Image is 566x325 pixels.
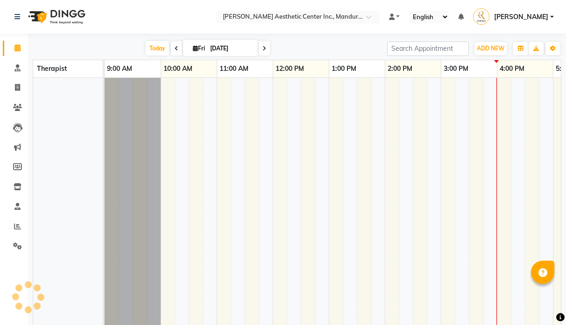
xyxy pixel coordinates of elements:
[329,62,359,76] a: 1:00 PM
[441,62,471,76] a: 3:00 PM
[37,64,67,73] span: Therapist
[161,62,195,76] a: 10:00 AM
[387,41,469,56] input: Search Appointment
[207,41,254,55] input: 2025-10-03
[24,4,88,30] img: logo
[105,62,134,76] a: 9:00 AM
[477,45,504,52] span: ADD NEW
[473,8,489,25] img: Oscar Razzouk
[217,62,251,76] a: 11:00 AM
[146,41,169,55] span: Today
[191,45,207,52] span: Fri
[474,42,507,55] button: ADD NEW
[273,62,306,76] a: 12:00 PM
[494,12,548,22] span: [PERSON_NAME]
[385,62,415,76] a: 2:00 PM
[497,62,527,76] a: 4:00 PM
